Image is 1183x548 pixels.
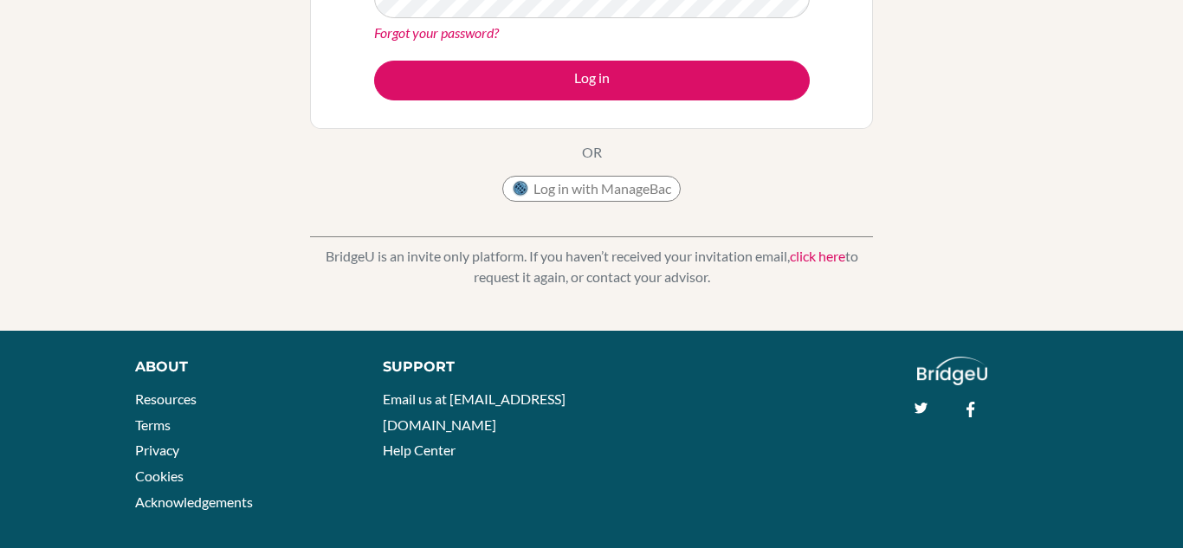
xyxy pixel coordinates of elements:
div: About [135,357,344,377]
a: Cookies [135,467,184,484]
button: Log in [374,61,810,100]
a: Help Center [383,442,456,458]
p: BridgeU is an invite only platform. If you haven’t received your invitation email, to request it ... [310,246,873,287]
p: OR [582,142,602,163]
a: Email us at [EMAIL_ADDRESS][DOMAIN_NAME] [383,390,566,433]
div: Support [383,357,574,377]
a: Terms [135,416,171,433]
a: Forgot your password? [374,24,499,41]
a: Acknowledgements [135,493,253,510]
a: click here [790,248,845,264]
a: Resources [135,390,197,407]
img: logo_white@2x-f4f0deed5e89b7ecb1c2cc34c3e3d731f90f0f143d5ea2071677605dd97b5244.png [917,357,987,385]
a: Privacy [135,442,179,458]
button: Log in with ManageBac [502,176,681,202]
